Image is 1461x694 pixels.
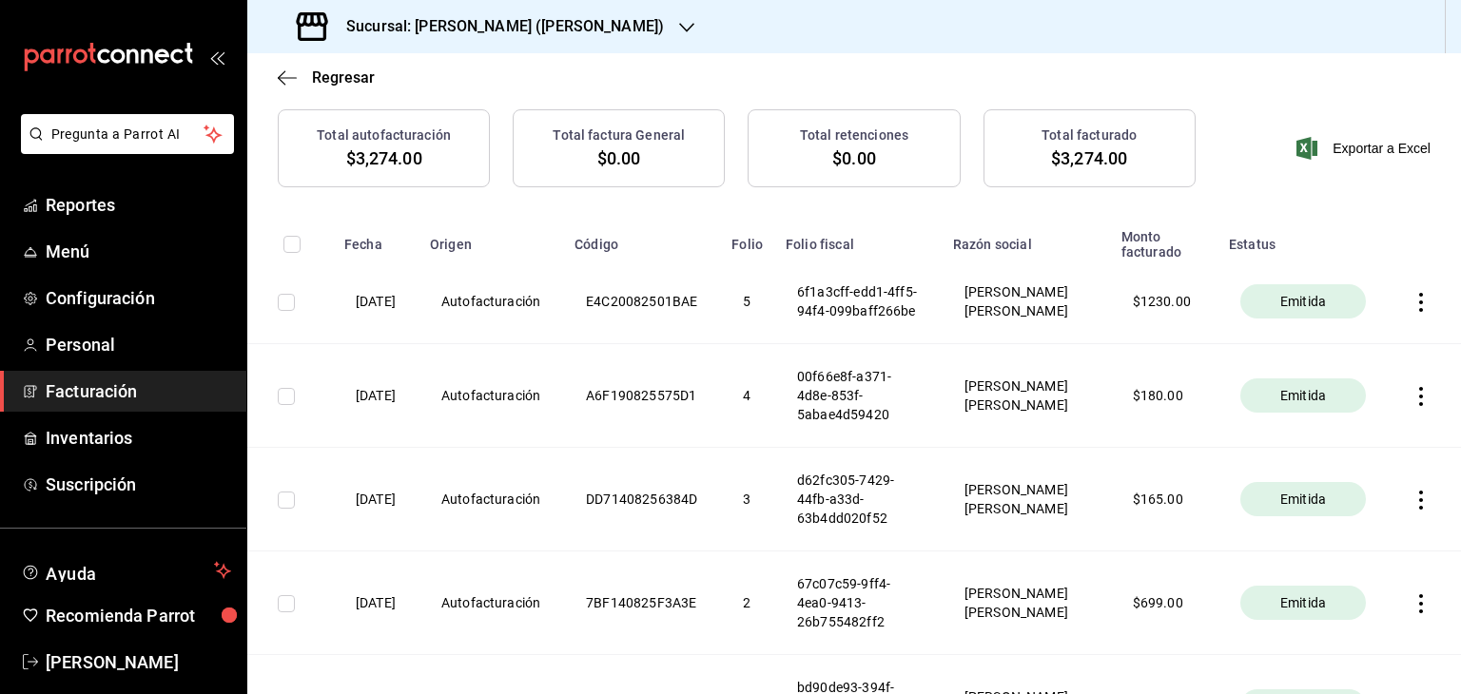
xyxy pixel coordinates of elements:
span: Configuración [46,285,231,311]
span: Recomienda Parrot [46,603,231,628]
span: $3,274.00 [346,145,422,171]
span: Emitida [1273,386,1334,405]
th: $ 699.00 [1110,551,1217,655]
th: [DATE] [333,551,419,655]
th: [PERSON_NAME] [PERSON_NAME] [942,448,1110,551]
span: Regresar [312,68,375,87]
button: Regresar [278,68,375,87]
button: Pregunta a Parrot AI [21,114,234,154]
th: 6f1a3cff-edd1-4ff5-94f4-099baff266be [774,260,942,344]
th: Fecha [333,218,419,260]
th: Código [563,218,720,260]
th: 7BF140825F3A3E [563,551,720,655]
span: Emitida [1273,490,1334,509]
th: $ 165.00 [1110,448,1217,551]
span: Personal [46,332,231,357]
a: Pregunta a Parrot AI [13,138,234,158]
span: Reportes [46,192,231,218]
th: [PERSON_NAME] [PERSON_NAME] [942,260,1110,344]
h3: Total facturado [1042,125,1137,145]
th: [DATE] [333,344,419,448]
th: E4C20082501BAE [563,260,720,344]
th: A6F190825575D1 [563,344,720,448]
th: d62fc305-7429-44fb-a33d-63b4dd020f52 [774,448,942,551]
span: $0.00 [832,145,876,171]
span: $0.00 [597,145,641,171]
button: Exportar a Excel [1300,137,1431,160]
th: Estatus [1217,218,1389,260]
th: DD71408256384D [563,448,720,551]
h3: Total factura General [553,125,685,145]
span: Emitida [1273,292,1334,311]
th: Folio [720,218,774,260]
th: [PERSON_NAME] [PERSON_NAME] [942,551,1110,655]
th: [DATE] [333,448,419,551]
span: Ayuda [46,559,206,582]
th: Razón social [942,218,1110,260]
h3: Total autofacturación [317,125,451,145]
th: Folio fiscal [774,218,942,260]
th: 3 [720,448,774,551]
th: 5 [720,260,774,344]
th: [DATE] [333,260,419,344]
th: $ 180.00 [1110,344,1217,448]
span: Suscripción [46,472,231,497]
th: Autofacturación [419,344,563,448]
span: Emitida [1273,593,1334,612]
span: Inventarios [46,425,231,451]
span: Pregunta a Parrot AI [51,125,205,145]
th: [PERSON_NAME] [PERSON_NAME] [942,344,1110,448]
th: $ 1230.00 [1110,260,1217,344]
span: Facturación [46,378,231,404]
th: 67c07c59-9ff4-4ea0-9413-26b755482ff2 [774,551,942,655]
th: Origen [419,218,563,260]
th: 00f66e8f-a371-4d8e-853f-5abae4d59420 [774,344,942,448]
span: $3,274.00 [1051,145,1127,171]
span: Menú [46,239,231,264]
th: 4 [720,344,774,448]
th: Autofacturación [419,448,563,551]
button: open_drawer_menu [209,49,224,65]
th: Autofacturación [419,551,563,655]
h3: Total retenciones [800,125,908,145]
span: [PERSON_NAME] [46,649,231,675]
th: Monto facturado [1110,218,1217,260]
th: Autofacturación [419,260,563,344]
h3: Sucursal: [PERSON_NAME] ([PERSON_NAME]) [331,15,664,38]
th: 2 [720,551,774,655]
